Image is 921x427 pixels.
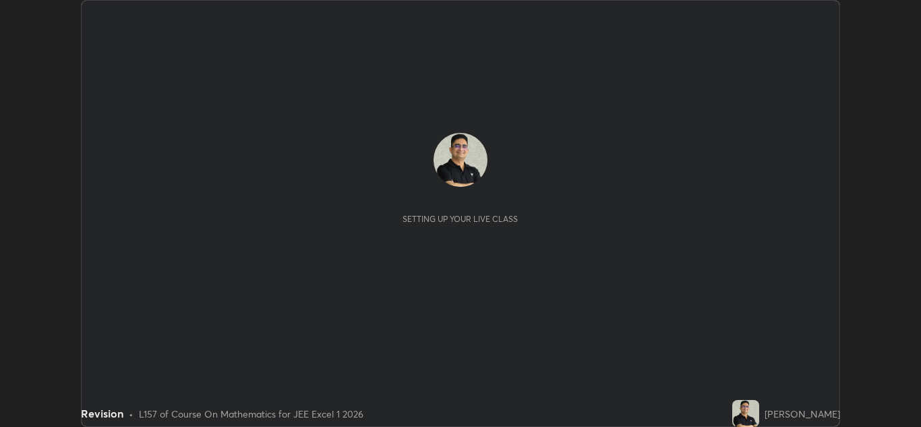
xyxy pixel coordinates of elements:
[765,407,840,421] div: [PERSON_NAME]
[129,407,133,421] div: •
[139,407,363,421] div: L157 of Course On Mathematics for JEE Excel 1 2026
[403,214,518,224] div: Setting up your live class
[434,133,487,187] img: 80a8f8f514494e9a843945b90b7e7503.jpg
[732,400,759,427] img: 80a8f8f514494e9a843945b90b7e7503.jpg
[81,405,123,422] div: Revision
